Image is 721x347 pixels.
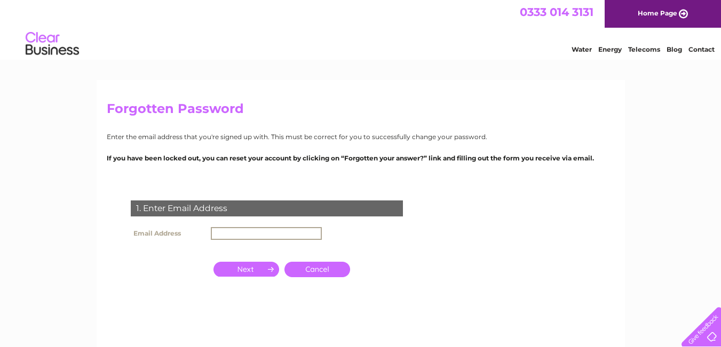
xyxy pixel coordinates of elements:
p: Enter the email address that you're signed up with. This must be correct for you to successfully ... [107,132,615,142]
a: 0333 014 3131 [520,5,593,19]
a: Blog [667,45,682,53]
a: Energy [598,45,622,53]
th: Email Address [128,224,208,243]
a: Telecoms [628,45,660,53]
a: Cancel [284,262,350,277]
img: logo.png [25,28,80,60]
p: If you have been locked out, you can reset your account by clicking on “Forgotten your answer?” l... [107,153,615,163]
a: Water [572,45,592,53]
a: Contact [688,45,715,53]
div: 1. Enter Email Address [131,200,403,216]
div: Clear Business is a trading name of Verastar Limited (registered in [GEOGRAPHIC_DATA] No. 3667643... [109,6,613,52]
h2: Forgotten Password [107,101,615,122]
